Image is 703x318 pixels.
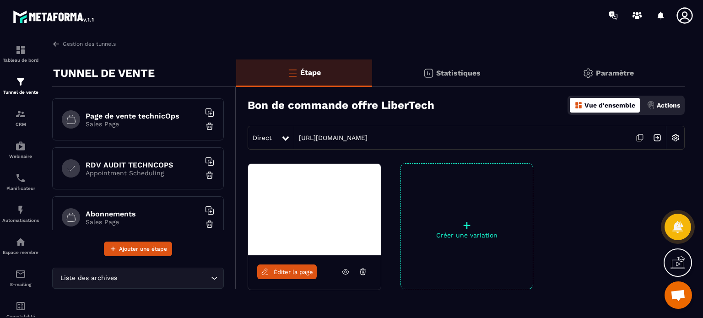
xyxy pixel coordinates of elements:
[300,68,321,77] p: Étape
[649,129,666,146] img: arrow-next.bcc2205e.svg
[15,108,26,119] img: formation
[647,101,655,109] img: actions.d6e523a2.png
[401,232,533,239] p: Créer une variation
[15,76,26,87] img: formation
[86,210,200,218] h6: Abonnements
[119,273,209,283] input: Search for option
[667,129,684,146] img: setting-w.858f3a88.svg
[53,64,155,82] p: TUNNEL DE VENTE
[104,242,172,256] button: Ajouter une étape
[52,40,60,48] img: arrow
[584,102,635,109] p: Vue d'ensemble
[86,161,200,169] h6: RDV AUDIT TECHNCOPS
[2,166,39,198] a: schedulerschedulerPlanificateur
[15,44,26,55] img: formation
[2,262,39,294] a: emailemailE-mailing
[15,205,26,216] img: automations
[205,171,214,180] img: trash
[2,38,39,70] a: formationformationTableau de bord
[13,8,95,25] img: logo
[205,220,214,229] img: trash
[2,58,39,63] p: Tableau de bord
[248,99,434,112] h3: Bon de commande offre LiberTech
[253,134,272,141] span: Direct
[294,134,368,141] a: [URL][DOMAIN_NAME]
[15,172,26,183] img: scheduler
[574,101,583,109] img: dashboard-orange.40269519.svg
[2,282,39,287] p: E-mailing
[52,40,116,48] a: Gestion des tunnels
[205,122,214,131] img: trash
[86,120,200,128] p: Sales Page
[401,219,533,232] p: +
[423,68,434,79] img: stats.20deebd0.svg
[2,90,39,95] p: Tunnel de vente
[287,67,298,78] img: bars-o.4a397970.svg
[2,230,39,262] a: automationsautomationsEspace membre
[665,281,692,309] a: Ouvrir le chat
[52,268,224,289] div: Search for option
[657,102,680,109] p: Actions
[583,68,594,79] img: setting-gr.5f69749f.svg
[257,264,317,279] a: Éditer la page
[86,169,200,177] p: Appointment Scheduling
[2,250,39,255] p: Espace membre
[119,244,167,253] span: Ajouter une étape
[58,273,119,283] span: Liste des archives
[596,69,634,77] p: Paramètre
[86,218,200,226] p: Sales Page
[274,269,313,275] span: Éditer la page
[2,186,39,191] p: Planificateur
[86,112,200,120] h6: Page de vente technicOps
[2,102,39,134] a: formationformationCRM
[248,164,381,255] img: image
[2,198,39,230] a: automationsautomationsAutomatisations
[15,269,26,280] img: email
[2,122,39,127] p: CRM
[436,69,481,77] p: Statistiques
[2,134,39,166] a: automationsautomationsWebinaire
[2,70,39,102] a: formationformationTunnel de vente
[15,301,26,312] img: accountant
[15,140,26,151] img: automations
[15,237,26,248] img: automations
[2,154,39,159] p: Webinaire
[2,218,39,223] p: Automatisations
